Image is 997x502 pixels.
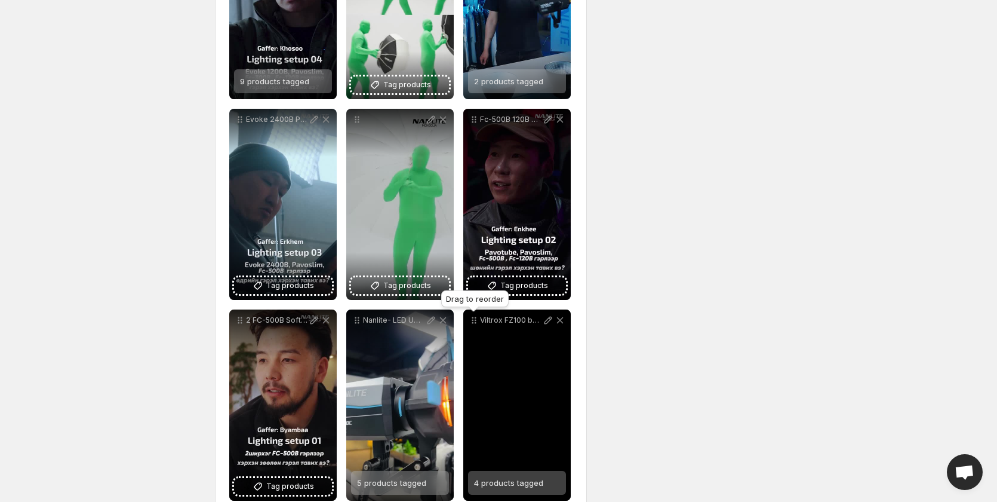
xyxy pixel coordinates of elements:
[234,277,332,294] button: Tag products
[480,115,542,124] p: Fc-500B 120B Pavoslim 120C Pavotube II 30C
[383,79,431,91] span: Tag products
[463,310,571,501] div: Viltrox FZ100 battery charging case 2450004 products tagged
[363,316,425,325] p: Nanlite- LED UG Arena- [GEOGRAPHIC_DATA] 2- Cinestore 9983-3230 wwwcinestore
[240,76,309,86] span: 9 products tagged
[246,316,308,325] p: 2 FC-500B Soft light
[266,280,314,292] span: Tag products
[229,310,337,501] div: 2 FC-500B Soft lightTag products
[474,76,543,86] span: 2 products tagged
[468,277,566,294] button: Tag products
[234,478,332,495] button: Tag products
[357,478,426,488] span: 5 products tagged
[346,310,454,501] div: Nanlite- LED UG Arena- [GEOGRAPHIC_DATA] 2- Cinestore 9983-3230 wwwcinestore5 products tagged
[351,277,449,294] button: Tag products
[246,115,308,124] p: Evoke 2400B Pavoslim Fc-500B Miski
[480,316,542,325] p: Viltrox FZ100 battery charging case 245000
[229,109,337,300] div: Evoke 2400B Pavoslim Fc-500B MiskiTag products
[351,76,449,93] button: Tag products
[463,109,571,300] div: Fc-500B 120B Pavoslim 120C Pavotube II 30CTag products
[947,454,983,490] div: Open chat
[383,280,431,292] span: Tag products
[266,480,314,492] span: Tag products
[346,109,454,300] div: Tag products
[500,280,548,292] span: Tag products
[474,478,543,488] span: 4 products tagged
